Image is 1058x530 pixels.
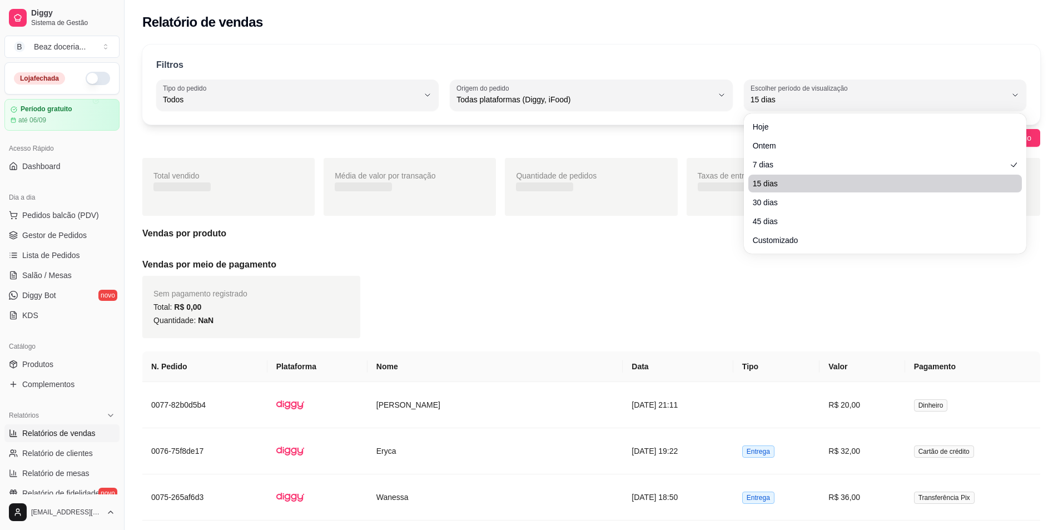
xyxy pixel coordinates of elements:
span: NaN [198,316,213,325]
span: 45 dias [753,216,1006,227]
img: diggy [276,483,304,511]
span: Dinheiro [914,399,948,412]
span: Quantidade: [153,316,213,325]
span: Gestor de Pedidos [22,230,87,241]
span: 7 dias [753,159,1006,170]
td: R$ 20,00 [819,382,905,428]
span: Entrega [742,492,774,504]
td: [DATE] 18:50 [623,474,733,521]
span: Diggy Bot [22,290,56,301]
span: Salão / Mesas [22,270,72,281]
span: Complementos [22,379,74,390]
span: Relatório de clientes [22,448,93,459]
span: Relatório de mesas [22,468,90,479]
td: [PERSON_NAME] [367,382,623,428]
label: Escolher período de visualização [751,83,851,93]
th: Valor [819,351,905,382]
span: Sem pagamento registrado [153,289,247,298]
h5: Vendas por meio de pagamento [142,258,1040,271]
article: até 06/09 [18,116,46,125]
span: 15 dias [753,178,1006,189]
span: Cartão de crédito [914,445,974,458]
button: Select a team [4,36,120,58]
p: Filtros [156,58,183,72]
span: 15 dias [751,94,1006,105]
th: Nome [367,351,623,382]
span: Customizado [753,235,1006,246]
span: Relatórios de vendas [22,428,96,439]
img: diggy [276,391,304,419]
div: Loja fechada [14,72,65,85]
th: Data [623,351,733,382]
span: Quantidade de pedidos [516,171,597,180]
span: Produtos [22,359,53,370]
div: Catálogo [4,338,120,355]
td: Wanessa [367,474,623,521]
h2: Relatório de vendas [142,13,263,31]
th: Plataforma [267,351,367,382]
div: Acesso Rápido [4,140,120,157]
span: KDS [22,310,38,321]
span: Entrega [742,445,774,458]
span: Lista de Pedidos [22,250,80,261]
th: Tipo [733,351,819,382]
span: [EMAIL_ADDRESS][DOMAIN_NAME] [31,508,102,517]
span: B [14,41,25,52]
span: Total vendido [153,171,200,180]
span: Ontem [753,140,1006,151]
span: Pedidos balcão (PDV) [22,210,99,221]
span: Dashboard [22,161,61,172]
td: 0077-82b0d5b4 [142,382,267,428]
span: 30 dias [753,197,1006,208]
span: R$ 0,00 [174,303,201,311]
td: [DATE] 19:22 [623,428,733,474]
h5: Vendas por produto [142,227,1040,240]
button: Alterar Status [86,72,110,85]
label: Origem do pedido [456,83,513,93]
td: [DATE] 21:11 [623,382,733,428]
article: Período gratuito [21,105,72,113]
td: R$ 32,00 [819,428,905,474]
img: diggy [276,437,304,465]
th: N. Pedido [142,351,267,382]
span: Todas plataformas (Diggy, iFood) [456,94,712,105]
span: Total: [153,303,201,311]
span: Diggy [31,8,115,18]
span: Transferência Pix [914,492,975,504]
td: 0076-75f8de17 [142,428,267,474]
td: Eryca [367,428,623,474]
span: Taxas de entrega [698,171,757,180]
div: Dia a dia [4,189,120,206]
div: Beaz doceria ... [34,41,86,52]
th: Pagamento [905,351,1040,382]
span: Sistema de Gestão [31,18,115,27]
td: 0075-265af6d3 [142,474,267,521]
td: R$ 36,00 [819,474,905,521]
span: Hoje [753,121,1006,132]
label: Tipo do pedido [163,83,210,93]
span: Todos [163,94,419,105]
span: Relatório de fidelidade [22,488,100,499]
span: Relatórios [9,411,39,420]
span: Média de valor por transação [335,171,435,180]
